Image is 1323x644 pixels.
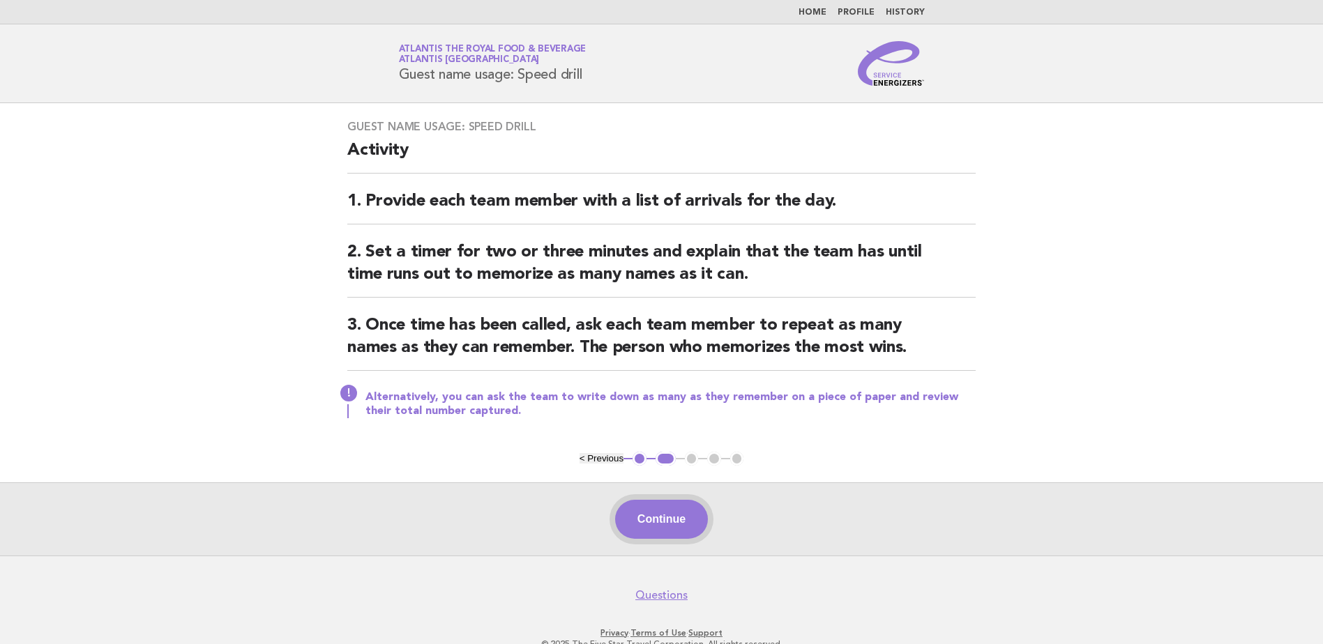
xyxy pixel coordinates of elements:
h1: Guest name usage: Speed drill [399,45,587,82]
h2: 2. Set a timer for two or three minutes and explain that the team has until time runs out to memo... [347,241,976,298]
a: Support [688,628,723,638]
span: Atlantis [GEOGRAPHIC_DATA] [399,56,540,65]
button: Continue [615,500,708,539]
a: Privacy [600,628,628,638]
h2: Activity [347,139,976,174]
a: Atlantis the Royal Food & BeverageAtlantis [GEOGRAPHIC_DATA] [399,45,587,64]
button: < Previous [580,453,623,463]
a: Home [799,8,826,17]
h2: 3. Once time has been called, ask each team member to repeat as many names as they can remember. ... [347,314,976,371]
a: Questions [635,588,688,602]
p: Alternatively, you can ask the team to write down as many as they remember on a piece of paper an... [365,390,976,418]
p: · · [235,627,1089,638]
button: 2 [656,452,676,466]
button: 1 [633,452,647,466]
a: Profile [838,8,875,17]
img: Service Energizers [858,41,925,86]
h2: 1. Provide each team member with a list of arrivals for the day. [347,190,976,224]
h3: Guest name usage: Speed drill [347,120,976,134]
a: Terms of Use [630,628,686,638]
a: History [886,8,925,17]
